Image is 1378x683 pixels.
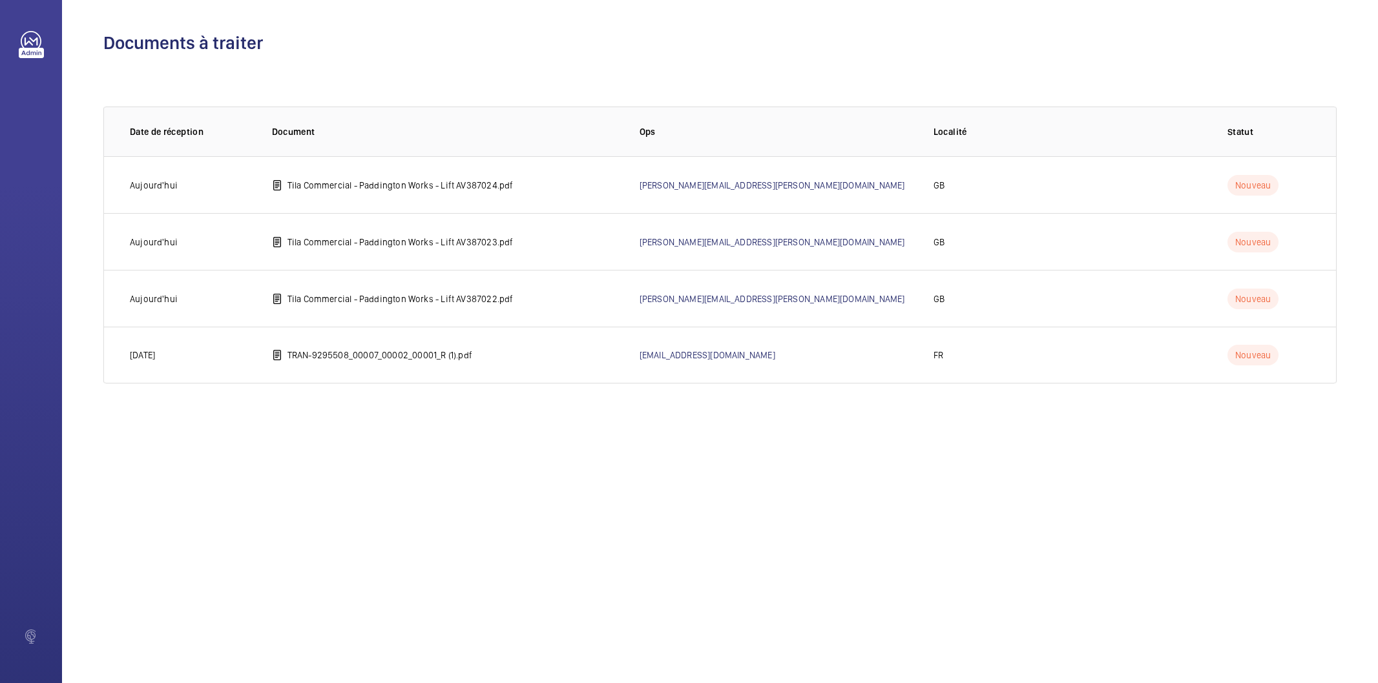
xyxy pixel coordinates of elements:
p: Nouveau [1227,345,1279,365]
p: Aujourd'hui [130,292,178,305]
a: [PERSON_NAME][EMAIL_ADDRESS][PERSON_NAME][DOMAIN_NAME] [640,180,905,190]
p: Statut [1227,125,1310,138]
p: Localité [934,125,1207,138]
p: Nouveau [1227,232,1279,252]
a: [PERSON_NAME][EMAIL_ADDRESS][PERSON_NAME][DOMAIN_NAME] [640,294,905,304]
p: [DATE] [130,349,155,362]
p: GB [934,179,945,192]
a: [EMAIL_ADDRESS][DOMAIN_NAME] [640,350,775,360]
a: [PERSON_NAME][EMAIL_ADDRESS][PERSON_NAME][DOMAIN_NAME] [640,237,905,247]
p: Aujourd'hui [130,179,178,192]
p: TRAN-9295508_00007_00002_00001_R (1).pdf [287,349,472,362]
p: Tila Commercial - Paddington Works - Lift AV387023.pdf [287,236,514,249]
p: Aujourd'hui [130,236,178,249]
p: Tila Commercial - Paddington Works - Lift AV387024.pdf [287,179,514,192]
p: Ops [640,125,913,138]
p: Document [272,125,619,138]
p: FR [934,349,943,362]
h1: Documents à traiter [103,31,1337,55]
p: Nouveau [1227,289,1279,309]
p: GB [934,292,945,305]
p: GB [934,236,945,249]
p: Date de réception [130,125,251,138]
p: Tila Commercial - Paddington Works - Lift AV387022.pdf [287,292,514,305]
p: Nouveau [1227,175,1279,196]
